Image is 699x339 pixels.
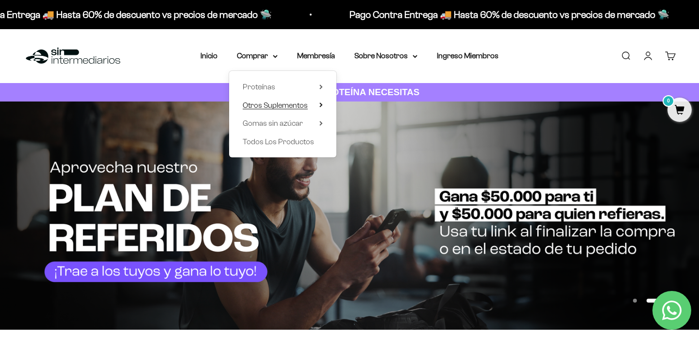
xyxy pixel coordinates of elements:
[663,95,674,107] mark: 0
[297,51,335,60] a: Membresía
[341,7,661,22] p: Pago Contra Entrega 🚚 Hasta 60% de descuento vs precios de mercado 🛸
[243,101,308,109] span: Otros Suplementos
[243,99,323,112] summary: Otros Suplementos
[243,83,275,91] span: Proteínas
[243,137,314,146] span: Todos Los Productos
[354,50,417,62] summary: Sobre Nosotros
[280,87,420,97] strong: CUANTA PROTEÍNA NECESITAS
[200,51,217,60] a: Inicio
[667,105,692,116] a: 0
[237,50,278,62] summary: Comprar
[243,117,323,130] summary: Gomas sin azúcar
[243,136,323,148] a: Todos Los Productos
[437,51,499,60] a: Ingreso Miembros
[243,119,303,127] span: Gomas sin azúcar
[243,81,323,93] summary: Proteínas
